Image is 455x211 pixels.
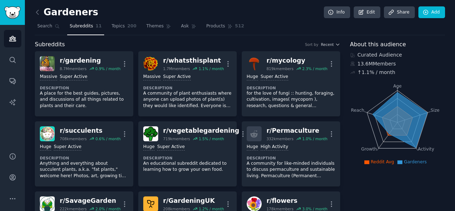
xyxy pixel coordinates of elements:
img: mycology [247,56,262,71]
span: Gardeners [404,159,427,164]
a: Topics200 [109,21,139,35]
dt: Description [40,85,128,90]
div: Huge [247,144,258,151]
div: 8.7M members [60,66,87,71]
img: succulents [40,126,55,141]
p: A place for the best guides, pictures, and discussions of all things related to plants and their ... [40,90,128,109]
tspan: Growth [361,147,377,152]
div: Super Active [261,74,288,80]
span: Topics [112,23,125,30]
a: Products512 [204,21,246,35]
span: Search [37,23,52,30]
span: About this audience [350,40,406,49]
a: Add [418,6,445,19]
span: Recent [321,42,334,47]
a: Ask [178,21,199,35]
div: r/ gardening [60,56,121,65]
div: Huge [247,74,258,80]
div: r/ Permaculture [267,126,327,135]
a: Edit [354,6,380,19]
div: 2.3 % / month [302,66,327,71]
img: GummySearch logo [4,6,21,19]
span: 512 [235,23,244,30]
a: Info [324,6,350,19]
div: 1.1 % / month [199,66,224,71]
div: ↑ 1.1 % / month [358,69,395,76]
div: High Activity [261,144,288,151]
div: 819k members [267,66,294,71]
a: succulentsr/succulents708kmembers0.6% / monthHugeSuper ActiveDescriptionAnything and everything a... [35,121,133,186]
div: Super Active [163,74,191,80]
div: 13.6M Members [350,60,445,68]
div: r/ succulents [60,126,121,135]
tspan: Reach [351,107,364,112]
div: r/ flowers [267,196,327,205]
dt: Description [143,85,232,90]
a: gardeningr/gardening8.7Mmembers0.9% / monthMassiveSuper ActiveDescriptionA place for the best gui... [35,51,133,116]
div: 332k members [267,136,294,141]
button: Recent [321,42,340,47]
span: Products [206,23,225,30]
p: for the love of fungi :: hunting, foraging, cultivation, images( mycoporn ), research, questions ... [247,90,335,109]
span: Subreddits [35,40,65,49]
div: r/ GardeningUK [163,196,224,205]
div: Huge [143,144,155,151]
div: 1.5 % / month [199,136,224,141]
div: Super Active [60,74,87,80]
div: 1.0 % / month [302,136,327,141]
div: 0.9 % / month [95,66,121,71]
img: vegetablegardening [143,126,158,141]
img: gardening [40,56,55,71]
a: Themes [144,21,174,35]
p: A community of plant enthusiasts where anyone can upload photos of plant(s) they would like ident... [143,90,232,109]
span: 11 [96,23,102,30]
div: Super Active [54,144,81,151]
span: 200 [127,23,136,30]
tspan: Size [430,107,439,112]
a: Search [35,21,62,35]
a: vegetablegardeningr/vegetablegardening719kmembers1.5% / monthHugeSuper ActiveDescriptionAn educat... [138,121,237,186]
span: Reddit Avg [371,159,394,164]
a: Share [384,6,414,19]
div: 0.6 % / month [95,136,121,141]
div: Huge [40,144,51,151]
div: Massive [143,74,161,80]
p: Anything and everything about succulent plants, a.k.a. "fat plants," welcome here! Photos, art, g... [40,160,128,179]
dt: Description [247,85,335,90]
div: Sort by [305,42,318,47]
div: 719k members [163,136,190,141]
span: Ask [181,23,189,30]
img: whatsthisplant [143,56,158,71]
dt: Description [247,155,335,160]
div: r/ mycology [267,56,327,65]
p: A community for like-minded individuals to discuss permaculture and sustainable living. Permacult... [247,160,335,179]
dt: Description [143,155,232,160]
div: Massive [40,74,57,80]
a: mycologyr/mycology819kmembers2.3% / monthHugeSuper ActiveDescriptionfor the love of fungi :: hunt... [242,51,340,116]
span: Themes [146,23,164,30]
tspan: Activity [418,147,434,152]
tspan: Age [393,84,402,89]
div: 708k members [60,136,87,141]
h2: Gardeners [35,7,98,18]
div: 1.7M members [163,66,190,71]
a: r/Permaculture332kmembers1.0% / monthHugeHigh ActivityDescriptionA community for like-minded indi... [242,121,340,186]
dt: Description [40,155,128,160]
p: An educational subreddit dedicated to learning how to grow your own food. [143,160,232,173]
div: r/ whatsthisplant [163,56,224,65]
div: Curated Audience [350,51,445,59]
div: r/ vegetablegardening [163,126,239,135]
span: Subreddits [70,23,93,30]
div: r/ SavageGarden [60,196,121,205]
a: whatsthisplantr/whatsthisplant1.7Mmembers1.1% / monthMassiveSuper ActiveDescriptionA community of... [138,51,237,116]
div: Super Active [157,144,185,151]
a: Subreddits11 [67,21,104,35]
